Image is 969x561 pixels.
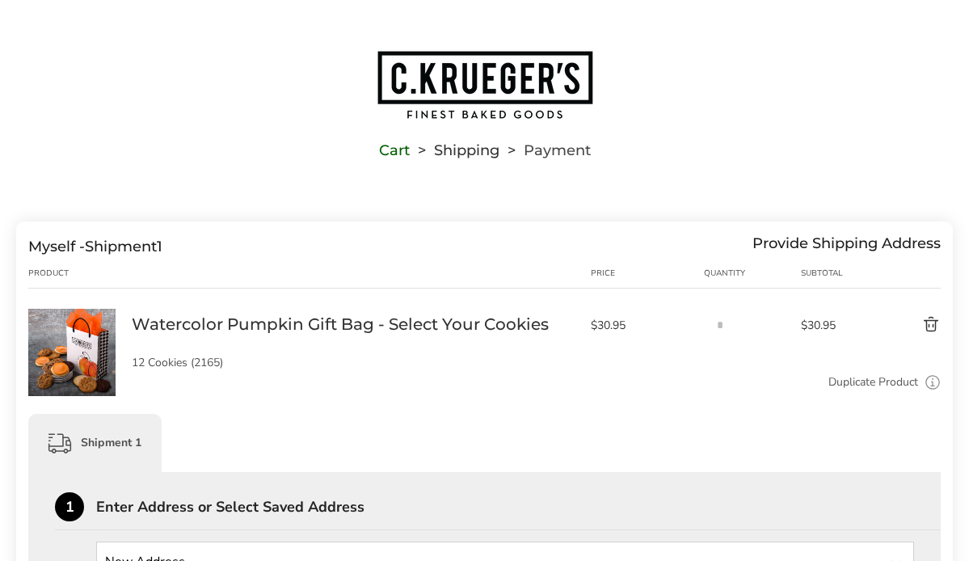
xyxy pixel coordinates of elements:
div: 1 [55,492,84,521]
a: Duplicate Product [828,373,918,391]
span: Payment [524,145,591,156]
a: Watercolor Pumpkin Gift Bag - Select Your Cookies [132,314,549,335]
div: Subtotal [801,267,864,280]
div: Quantity [704,267,801,280]
span: $30.95 [591,318,696,333]
a: Watercolor Pumpkin Gift Bag - Select Your Cookies [28,308,116,323]
img: C.KRUEGER'S [376,49,594,120]
div: Product [28,267,132,280]
div: Price [591,267,704,280]
img: Watercolor Pumpkin Gift Bag - Select Your Cookies [28,309,116,396]
span: $30.95 [801,318,864,333]
a: Go to home page [16,49,953,120]
div: Enter Address or Select Saved Address [96,500,941,514]
span: Myself - [28,238,85,255]
input: Quantity input [704,309,736,341]
div: Shipment 1 [28,414,162,472]
p: 12 Cookies (2165) [132,357,575,369]
span: 1 [157,238,162,255]
a: Cart [379,145,410,156]
button: Delete product [864,315,941,335]
div: Provide Shipping Address [752,238,941,255]
li: Shipping [410,145,499,156]
div: Shipment [28,238,162,255]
